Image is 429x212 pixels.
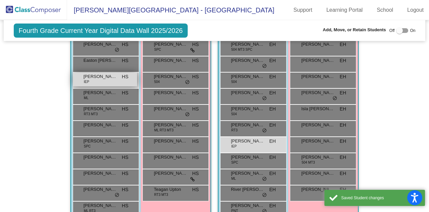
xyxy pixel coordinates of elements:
span: [PERSON_NAME] [154,138,187,144]
span: IEP [84,79,89,84]
div: Saved Student changes [341,195,420,201]
span: EH [340,186,346,193]
span: [PERSON_NAME] [83,154,117,161]
span: [PERSON_NAME] [231,202,264,209]
a: Learning Portal [321,5,368,15]
span: HS [122,170,128,177]
span: do_not_disturb_alt [332,96,337,101]
span: [PERSON_NAME] [154,57,187,64]
span: HS [122,138,128,145]
span: Add, Move, or Retain Students [323,27,386,33]
span: EH [269,186,276,193]
span: do_not_disturb_alt [185,80,190,85]
span: [PERSON_NAME] Day [231,57,264,64]
span: RT3 MT3 [154,192,168,197]
span: [PERSON_NAME][GEOGRAPHIC_DATA] - [GEOGRAPHIC_DATA] [67,5,274,15]
span: 504 [154,79,160,84]
span: [PERSON_NAME] [231,89,264,96]
span: [PERSON_NAME] Moo Soe [83,89,117,96]
span: EH [340,170,346,177]
span: EH [269,57,276,64]
span: 504 MT3 SPC [231,47,252,52]
span: Isla [PERSON_NAME] [301,105,335,112]
span: [PERSON_NAME] [301,122,335,128]
a: School [371,5,399,15]
span: [PERSON_NAME] [301,57,335,64]
span: HS [192,170,199,177]
span: HS [192,73,199,80]
span: HS [122,57,128,64]
span: HS [122,73,128,80]
span: [PERSON_NAME] [154,73,187,80]
span: do_not_disturb_alt [262,96,267,101]
span: [PERSON_NAME] [231,170,264,177]
span: ML RT3 MT3 [154,128,174,133]
span: EH [269,202,276,209]
span: River [PERSON_NAME] [231,186,264,193]
span: Off [389,28,395,34]
span: [PERSON_NAME] [231,122,264,128]
span: [PERSON_NAME] [83,138,117,144]
span: [PERSON_NAME] [83,122,117,128]
span: [PERSON_NAME] [231,138,264,144]
span: EH [269,105,276,113]
span: Fourth Grade Current Year Digital Data Wall 2025/2026 [14,24,188,38]
span: On [410,28,415,34]
span: EH [269,154,276,161]
span: HS [192,154,199,161]
span: HS [122,186,128,193]
span: ML [84,95,88,100]
span: EH [340,41,346,48]
span: do_not_disturb_alt [262,193,267,198]
span: HS [122,105,128,113]
span: HS [122,122,128,129]
span: Teagan Upton [154,186,187,193]
span: IEP [231,144,237,149]
span: RT3 MT3 [84,112,98,117]
span: do_not_disturb_alt [262,128,267,133]
span: [PERSON_NAME] [83,186,117,193]
span: EH [340,138,346,145]
span: EH [340,73,346,80]
span: EH [340,122,346,129]
span: [PERSON_NAME] [154,105,187,112]
span: HS [192,186,199,193]
a: Logout [402,5,429,15]
span: [PERSON_NAME] [231,41,264,48]
span: HS [122,41,128,48]
span: HS [192,138,199,145]
span: EH [269,41,276,48]
span: [PERSON_NAME] [83,73,117,80]
span: Easton [PERSON_NAME] [83,57,117,64]
span: EH [340,57,346,64]
span: HS [192,122,199,129]
span: EH [340,154,346,161]
span: RT3 [231,128,238,133]
span: HS [122,202,128,209]
span: [PERSON_NAME] [301,41,335,48]
span: EH [269,89,276,96]
span: EH [269,122,276,129]
span: EH [340,105,346,113]
span: 504 MT3 [302,160,315,165]
span: [PERSON_NAME] [231,154,264,161]
span: HS [192,89,199,96]
span: EH [269,73,276,80]
span: HS [192,105,199,113]
span: [PERSON_NAME] [301,73,335,80]
span: HS [122,89,128,96]
span: [PERSON_NAME] [83,170,117,177]
span: [PERSON_NAME] [301,170,335,177]
span: [PERSON_NAME] [154,41,187,48]
span: do_not_disturb_alt [262,63,267,69]
span: HS [122,154,128,161]
span: [PERSON_NAME] [301,186,335,193]
a: Support [288,5,318,15]
span: HS [192,57,199,64]
span: EH [340,89,346,96]
span: do_not_disturb_alt [115,193,119,198]
span: EH [269,138,276,145]
span: [PERSON_NAME] [83,202,117,209]
span: [PERSON_NAME] [154,170,187,177]
span: [PERSON_NAME] [154,122,187,128]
